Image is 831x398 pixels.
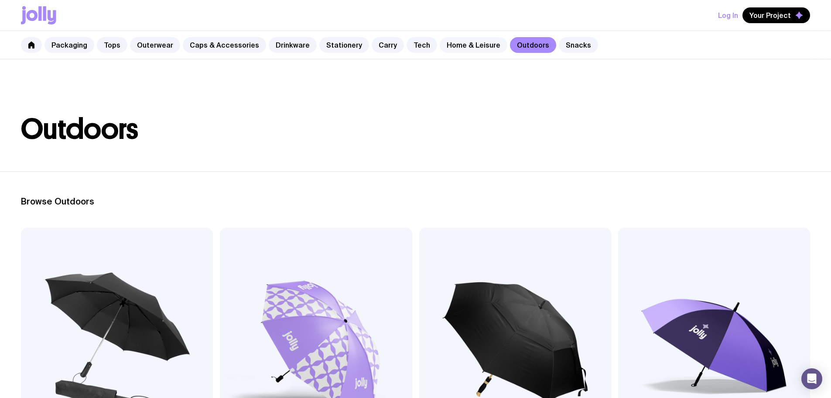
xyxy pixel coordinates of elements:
[97,37,127,53] a: Tops
[183,37,266,53] a: Caps & Accessories
[440,37,507,53] a: Home & Leisure
[21,115,810,143] h1: Outdoors
[21,196,810,207] h2: Browse Outdoors
[510,37,556,53] a: Outdoors
[718,7,738,23] button: Log In
[407,37,437,53] a: Tech
[742,7,810,23] button: Your Project
[319,37,369,53] a: Stationery
[44,37,94,53] a: Packaging
[801,368,822,389] div: Open Intercom Messenger
[372,37,404,53] a: Carry
[749,11,791,20] span: Your Project
[269,37,317,53] a: Drinkware
[559,37,598,53] a: Snacks
[130,37,180,53] a: Outerwear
